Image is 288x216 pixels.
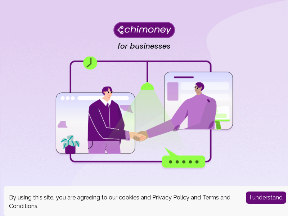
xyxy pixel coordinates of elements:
img: for businesses [54,57,234,170]
h4: for businesses [118,42,171,51]
a: Privacy Policy [152,194,189,201]
img: Chimoney for businesses [113,22,175,38]
div: By using this site, you are agreeing to our cookies and and . [9,193,235,211]
button: Accept cookies [246,192,286,204]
